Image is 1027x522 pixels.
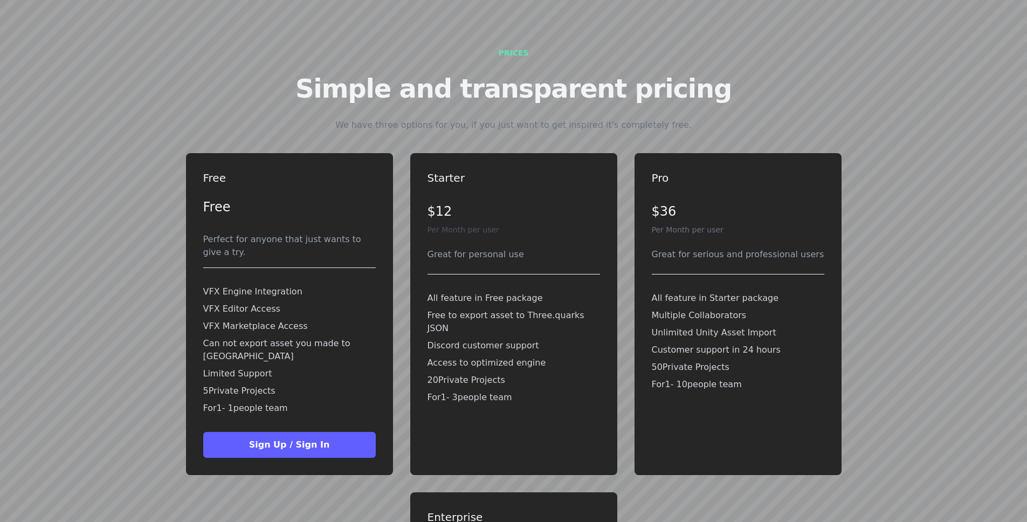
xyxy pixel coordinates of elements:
div: Prices [498,47,528,58]
p: Per Month per user [652,224,824,235]
p: Free to export asset to Three.quarks JSON [428,309,600,335]
p: Multiple Collaborators [652,309,824,322]
h3: Pro [652,170,824,186]
div: Great for serious and professional users [652,248,824,261]
p: Free [203,198,376,216]
p: $36 [652,203,824,220]
p: All feature in Starter package [652,292,824,305]
a: Sign Up / Sign In [203,439,376,450]
p: Can not export asset you made to [GEOGRAPHIC_DATA] [203,337,376,363]
p: Customer support in 24 hours [652,344,824,356]
p: VFX Engine Integration [203,285,376,298]
p: 5 Private Projects [203,384,376,397]
p: Unlimited Unity Asset Import [652,326,824,339]
p: Discord customer support [428,339,600,352]
p: Per Month per user [428,224,600,235]
button: Sign Up / Sign In [203,432,376,458]
p: VFX Editor Access [203,303,376,315]
p: Access to optimized engine [428,356,600,369]
p: For 1 - 3 people team [428,391,600,404]
h2: Simple and transparent pricing [295,75,732,101]
div: Great for personal use [428,248,600,261]
div: Perfect for anyone that just wants to give a try. [203,233,376,259]
h3: Starter [428,170,600,186]
p: For 1 - 10 people team [652,378,824,391]
h3: Free [203,170,376,186]
p: 50 Private Projects [652,361,824,374]
p: VFX Marketplace Access [203,320,376,333]
p: 20 Private Projects [428,374,600,387]
p: All feature in Free package [428,292,600,305]
h4: We have three options for you, if you just want to get inspired it's completely free. [335,119,692,132]
p: Limited Support [203,367,376,380]
p: $12 [428,203,600,220]
p: For 1 - 1 people team [203,402,376,415]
